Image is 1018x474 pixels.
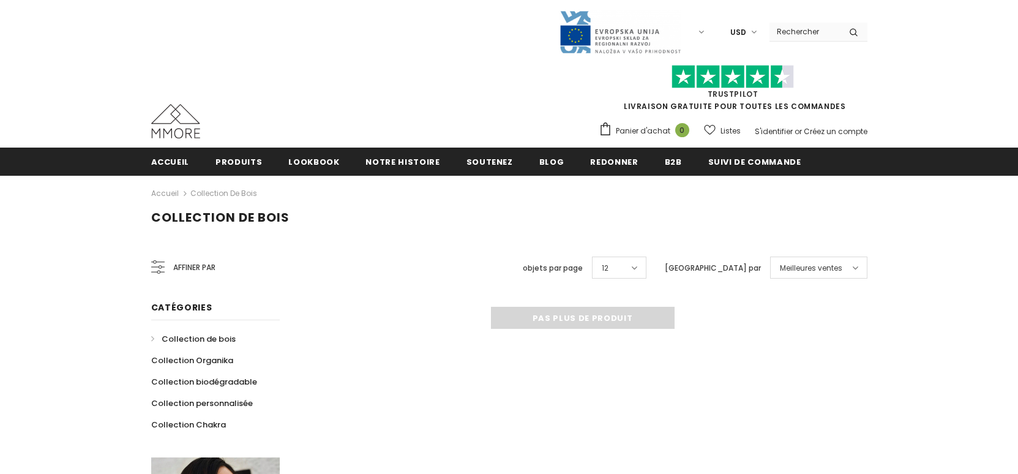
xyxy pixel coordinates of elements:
[151,393,253,414] a: Collection personnalisée
[590,156,638,168] span: Redonner
[151,419,226,431] span: Collection Chakra
[708,156,801,168] span: Suivi de commande
[151,209,290,226] span: Collection de bois
[672,65,794,89] img: Faites confiance aux étoiles pilotes
[665,156,682,168] span: B2B
[215,148,262,175] a: Produits
[708,89,758,99] a: TrustPilot
[466,156,513,168] span: soutenez
[365,148,440,175] a: Notre histoire
[665,148,682,175] a: B2B
[730,26,746,39] span: USD
[539,148,564,175] a: Blog
[151,156,190,168] span: Accueil
[720,125,741,137] span: Listes
[466,148,513,175] a: soutenez
[215,156,262,168] span: Produits
[151,376,257,388] span: Collection biodégradable
[665,262,761,274] label: [GEOGRAPHIC_DATA] par
[151,350,233,371] a: Collection Organika
[599,122,695,140] a: Panier d'achat 0
[590,148,638,175] a: Redonner
[559,26,681,37] a: Javni Razpis
[288,156,339,168] span: Lookbook
[288,148,339,175] a: Lookbook
[173,261,215,274] span: Affiner par
[704,120,741,141] a: Listes
[804,126,867,137] a: Créez un compte
[151,414,226,435] a: Collection Chakra
[190,188,257,198] a: Collection de bois
[151,186,179,201] a: Accueil
[365,156,440,168] span: Notre histoire
[151,104,200,138] img: Cas MMORE
[151,328,236,350] a: Collection de bois
[523,262,583,274] label: objets par page
[559,10,681,55] img: Javni Razpis
[616,125,670,137] span: Panier d'achat
[151,148,190,175] a: Accueil
[151,355,233,366] span: Collection Organika
[769,23,840,40] input: Search Site
[599,70,867,111] span: LIVRAISON GRATUITE POUR TOUTES LES COMMANDES
[795,126,802,137] span: or
[151,301,212,314] span: Catégories
[602,262,608,274] span: 12
[539,156,564,168] span: Blog
[708,148,801,175] a: Suivi de commande
[675,123,689,137] span: 0
[151,371,257,393] a: Collection biodégradable
[162,333,236,345] span: Collection de bois
[151,397,253,409] span: Collection personnalisée
[780,262,842,274] span: Meilleures ventes
[755,126,793,137] a: S'identifier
